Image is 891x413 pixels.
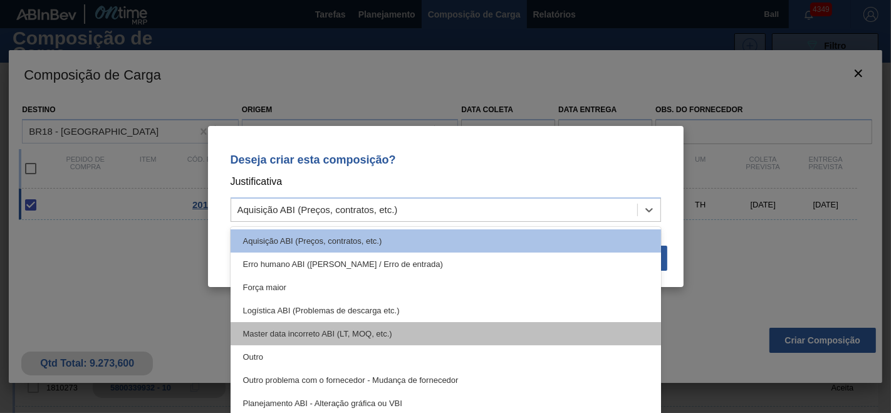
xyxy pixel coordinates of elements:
[237,205,398,216] div: Aquisição ABI (Preços, contratos, etc.)
[231,229,661,253] div: Aquisição ABI (Preços, contratos, etc.)
[231,299,661,322] div: Logística ABI (Problemas de descarga etc.)
[231,322,661,345] div: Master data incorreto ABI (LT, MOQ, etc.)
[231,154,661,166] p: Deseja criar esta composição?
[231,276,661,299] div: Força maior
[231,174,661,190] p: Justificativa
[231,345,661,369] div: Outro
[231,253,661,276] div: Erro humano ABI ([PERSON_NAME] / Erro de entrada)
[231,369,661,392] div: Outro problema com o fornecedor - Mudança de fornecedor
